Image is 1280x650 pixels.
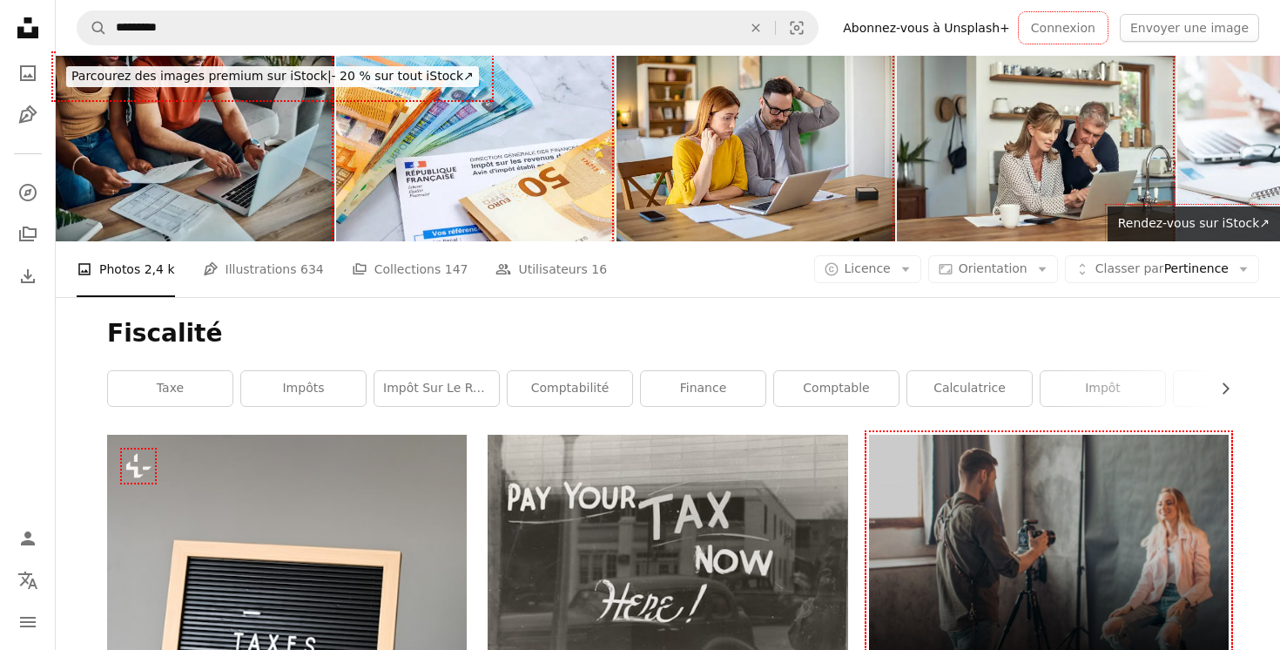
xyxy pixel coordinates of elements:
a: comptable [774,371,899,406]
a: Photos [10,56,45,91]
span: Pertinence [1095,261,1229,278]
button: Orientation [928,255,1058,283]
span: 147 [445,260,468,279]
button: Effacer [737,11,775,44]
span: Rendez-vous sur iStock ↗ [1118,216,1270,230]
a: Abonnez-vous à Unsplash+ [832,14,1021,42]
a: calculatrice [907,371,1032,406]
span: Orientation [959,261,1027,275]
span: Classer par [1095,261,1164,275]
span: - 20 % sur tout iStock ↗ [71,69,474,83]
span: 634 [300,260,324,279]
a: Illustrations [10,98,45,132]
button: Recherche de visuels [776,11,818,44]
a: Historique de téléchargement [10,259,45,294]
a: comptabilité [508,371,632,406]
span: Licence [845,261,891,275]
a: Utilisateurs 16 [495,241,607,297]
a: Accueil — Unsplash [10,10,45,49]
button: faire défiler la liste vers la droite [1209,371,1229,406]
button: Rechercher sur Unsplash [77,11,107,44]
a: Collections [10,217,45,252]
a: Illustrations 634 [203,241,324,297]
button: Menu [10,605,45,640]
a: finance [641,371,765,406]
span: 16 [591,260,607,279]
a: Rendez-vous sur iStock↗ [1108,207,1280,241]
button: Licence [814,255,921,283]
button: Classer parPertinence [1065,255,1259,283]
img: Home finances [616,56,895,241]
a: Connexion / S’inscrire [10,521,45,556]
a: Collections 147 [352,241,468,297]
button: Envoyer une image [1120,14,1259,42]
img: Un couple de personnes âgées planifie ses finances et paie ses factures tout en utilisant un ordi... [897,56,1176,241]
form: Rechercher des visuels sur tout le site [77,10,819,45]
button: Langue [10,563,45,598]
a: Parcourez des images premium sur iStock|- 20 % sur tout iStock↗ [56,56,489,98]
a: Taxe [108,371,232,406]
a: Explorer [10,175,45,210]
a: impôts [241,371,366,406]
h1: Fiscalité [107,318,1229,349]
span: Parcourez des images premium sur iStock | [71,69,332,83]
a: Une pancarte qui dit Payez votre impôt maintenant ici [488,549,847,565]
img: French tax sheet and pile of euro banknotes. Close-up. [336,56,615,241]
a: impôt [1041,371,1165,406]
a: Connexion [1021,14,1106,42]
a: impôt sur le revenu [374,371,499,406]
img: Plan recadré d’un couple méconnaissable assis dans le salon et utilisant un ordinateur portable p... [56,56,334,241]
